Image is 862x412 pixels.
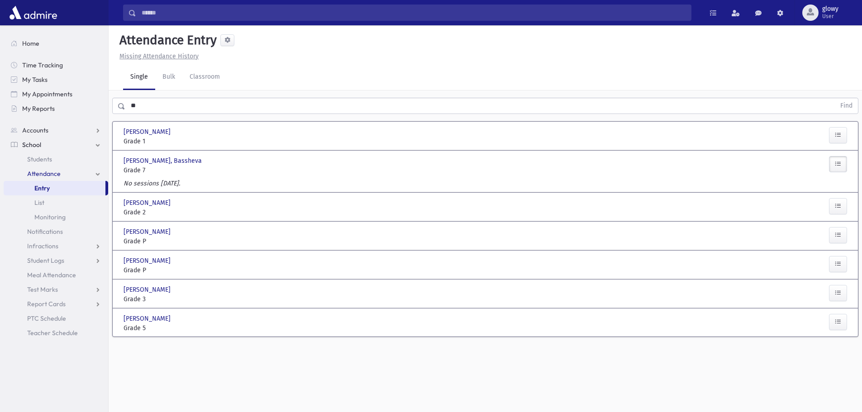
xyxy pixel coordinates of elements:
[27,256,64,265] span: Student Logs
[22,141,41,149] span: School
[7,4,59,22] img: AdmirePro
[4,311,108,326] a: PTC Schedule
[27,300,66,308] span: Report Cards
[22,39,39,47] span: Home
[124,208,237,217] span: Grade 2
[116,33,217,48] h5: Attendance Entry
[4,181,105,195] a: Entry
[4,166,108,181] a: Attendance
[124,198,172,208] span: [PERSON_NAME]
[136,5,691,21] input: Search
[27,170,61,178] span: Attendance
[124,156,204,166] span: [PERSON_NAME], Bassheva
[27,227,63,236] span: Notifications
[27,329,78,337] span: Teacher Schedule
[4,210,108,224] a: Monitoring
[27,271,76,279] span: Meal Attendance
[822,13,838,20] span: User
[124,265,237,275] span: Grade P
[22,76,48,84] span: My Tasks
[27,285,58,294] span: Test Marks
[22,90,72,98] span: My Appointments
[124,166,237,175] span: Grade 7
[124,227,172,237] span: [PERSON_NAME]
[822,5,838,13] span: glowy
[4,297,108,311] a: Report Cards
[4,268,108,282] a: Meal Attendance
[4,253,108,268] a: Student Logs
[22,61,63,69] span: Time Tracking
[27,242,58,250] span: Infractions
[124,323,237,333] span: Grade 5
[4,326,108,340] a: Teacher Schedule
[124,285,172,294] span: [PERSON_NAME]
[155,65,182,90] a: Bulk
[124,137,237,146] span: Grade 1
[4,72,108,87] a: My Tasks
[4,239,108,253] a: Infractions
[22,126,48,134] span: Accounts
[116,52,199,60] a: Missing Attendance History
[4,101,108,116] a: My Reports
[4,152,108,166] a: Students
[124,294,237,304] span: Grade 3
[124,314,172,323] span: [PERSON_NAME]
[27,155,52,163] span: Students
[124,127,172,137] span: [PERSON_NAME]
[27,314,66,322] span: PTC Schedule
[4,137,108,152] a: School
[124,237,237,246] span: Grade P
[4,195,108,210] a: List
[4,36,108,51] a: Home
[124,179,180,188] label: No sessions [DATE].
[34,199,44,207] span: List
[34,213,66,221] span: Monitoring
[4,87,108,101] a: My Appointments
[123,65,155,90] a: Single
[835,98,858,114] button: Find
[4,224,108,239] a: Notifications
[124,256,172,265] span: [PERSON_NAME]
[182,65,227,90] a: Classroom
[119,52,199,60] u: Missing Attendance History
[4,282,108,297] a: Test Marks
[22,104,55,113] span: My Reports
[4,58,108,72] a: Time Tracking
[4,123,108,137] a: Accounts
[34,184,50,192] span: Entry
